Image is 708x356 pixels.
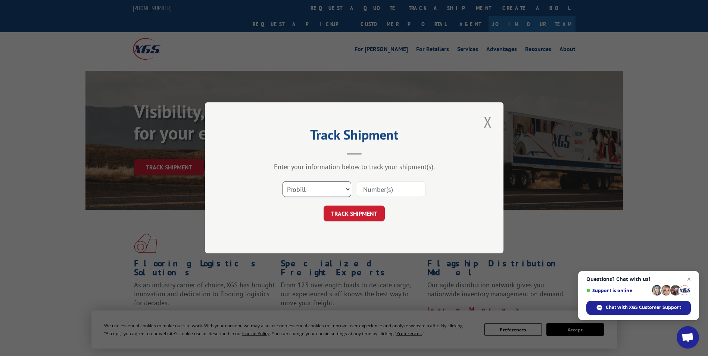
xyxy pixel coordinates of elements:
[586,276,691,282] span: Questions? Chat with us!
[481,112,494,132] button: Close modal
[357,182,425,197] input: Number(s)
[586,288,649,293] span: Support is online
[242,129,466,144] h2: Track Shipment
[586,301,691,315] span: Chat with XGS Customer Support
[677,326,699,349] a: Open chat
[242,163,466,171] div: Enter your information below to track your shipment(s).
[606,304,681,311] span: Chat with XGS Customer Support
[324,206,385,222] button: TRACK SHIPMENT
